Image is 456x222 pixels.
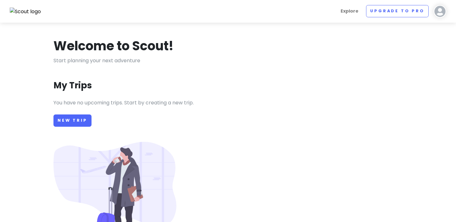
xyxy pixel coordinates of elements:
[53,38,174,54] h1: Welcome to Scout!
[434,5,446,18] img: User profile
[53,114,92,127] a: New Trip
[53,80,92,91] h3: My Trips
[53,57,403,65] p: Start planning your next adventure
[53,99,403,107] p: You have no upcoming trips. Start by creating a new trip.
[366,5,429,17] a: Upgrade to Pro
[338,5,361,17] a: Explore
[10,8,41,16] img: Scout logo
